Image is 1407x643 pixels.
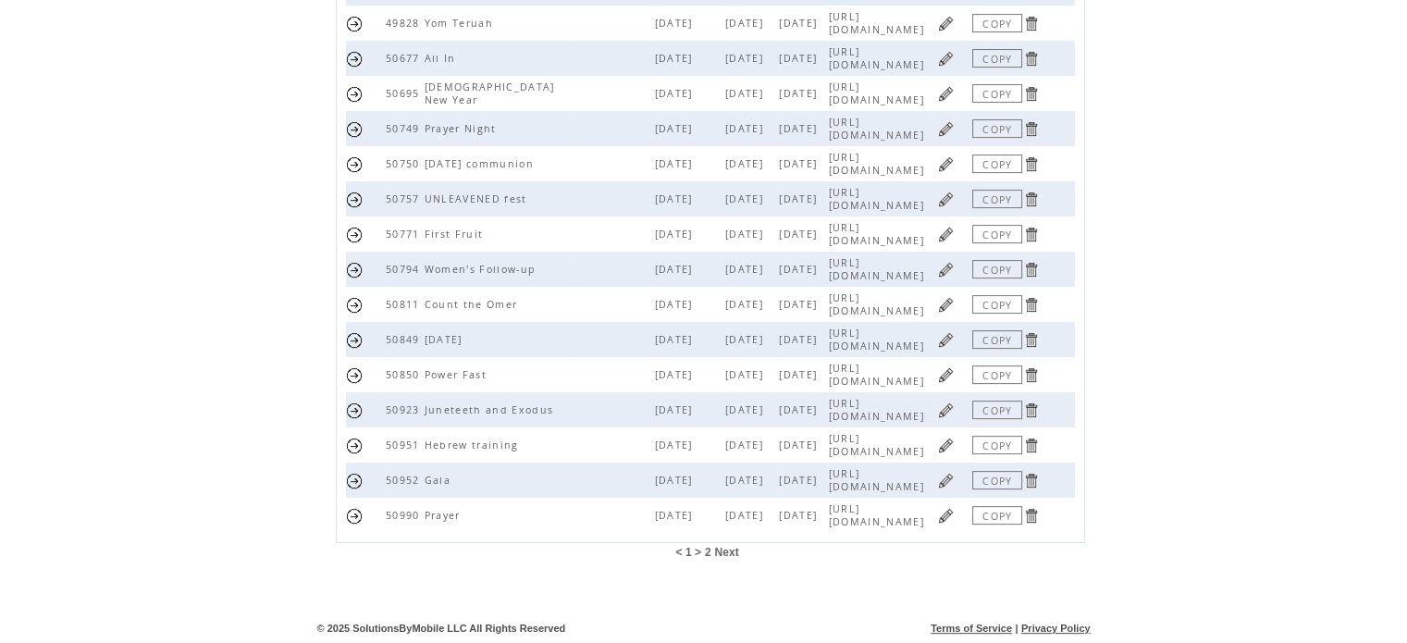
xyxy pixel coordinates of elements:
[425,474,455,487] span: Gala
[937,120,955,138] a: Click to edit page
[386,52,425,65] span: 50677
[972,506,1022,525] a: COPY
[655,228,697,241] span: [DATE]
[779,263,821,276] span: [DATE]
[1015,623,1018,634] span: |
[725,122,768,135] span: [DATE]
[725,474,768,487] span: [DATE]
[725,298,768,311] span: [DATE]
[972,190,1022,208] a: COPY
[386,333,425,346] span: 50849
[972,260,1022,278] a: COPY
[425,122,501,135] span: Prayer Night
[1022,191,1040,208] a: Click to delete page
[828,291,928,317] span: [URL][DOMAIN_NAME]
[346,226,364,243] a: Send this page URL by SMS
[655,122,697,135] span: [DATE]
[828,432,928,458] span: [URL][DOMAIN_NAME]
[425,263,541,276] span: Women's Follow-up
[779,368,821,381] span: [DATE]
[1022,507,1040,525] a: Click to delete page
[1022,472,1040,489] a: Click to delete page
[779,298,821,311] span: [DATE]
[779,52,821,65] span: [DATE]
[725,17,768,30] span: [DATE]
[937,296,955,314] a: Click to edit page
[675,546,700,559] span: < 1 >
[386,509,425,522] span: 50990
[828,397,928,423] span: [URL][DOMAIN_NAME]
[972,436,1022,454] a: COPY
[779,439,821,451] span: [DATE]
[1022,226,1040,243] a: Click to delete page
[655,17,697,30] span: [DATE]
[1022,50,1040,68] a: Click to delete page
[725,157,768,170] span: [DATE]
[828,467,928,493] span: [URL][DOMAIN_NAME]
[386,368,425,381] span: 50850
[346,331,364,349] a: Send this page URL by SMS
[779,333,821,346] span: [DATE]
[346,155,364,173] a: Send this page URL by SMS
[828,10,928,36] span: [URL][DOMAIN_NAME]
[655,87,697,100] span: [DATE]
[1022,120,1040,138] a: Click to delete page
[828,502,928,528] span: [URL][DOMAIN_NAME]
[425,403,559,416] span: Juneteeth and Exodus
[1021,623,1091,634] a: Privacy Policy
[779,403,821,416] span: [DATE]
[1022,261,1040,278] a: Click to delete page
[655,509,697,522] span: [DATE]
[655,192,697,205] span: [DATE]
[1022,331,1040,349] a: Click to delete page
[715,546,739,559] span: Next
[386,192,425,205] span: 50757
[346,261,364,278] a: Send this page URL by SMS
[972,49,1022,68] a: COPY
[937,366,955,384] a: Click to edit page
[1022,155,1040,173] a: Click to delete page
[937,402,955,419] a: Click to edit page
[655,298,697,311] span: [DATE]
[937,507,955,525] a: Click to edit page
[1022,402,1040,419] a: Click to delete page
[655,52,697,65] span: [DATE]
[725,52,768,65] span: [DATE]
[386,474,425,487] span: 50952
[1022,85,1040,103] a: Click to delete page
[937,261,955,278] a: Click to edit page
[425,368,491,381] span: Power Fast
[828,186,928,212] span: [URL][DOMAIN_NAME]
[425,17,498,30] span: Yom Teruah
[725,368,768,381] span: [DATE]
[972,401,1022,419] a: COPY
[655,439,697,451] span: [DATE]
[386,228,425,241] span: 50771
[937,15,955,32] a: Click to edit page
[828,221,928,247] span: [URL][DOMAIN_NAME]
[317,623,566,634] span: © 2025 SolutionsByMobile LLC All Rights Reserved
[779,474,821,487] span: [DATE]
[386,157,425,170] span: 50750
[386,17,425,30] span: 49828
[655,474,697,487] span: [DATE]
[937,437,955,454] a: Click to edit page
[725,228,768,241] span: [DATE]
[931,623,1012,634] a: Terms of Service
[655,368,697,381] span: [DATE]
[386,439,425,451] span: 50951
[1022,15,1040,32] a: Click to delete page
[425,298,523,311] span: Count the Omer
[828,362,928,388] span: [URL][DOMAIN_NAME]
[779,87,821,100] span: [DATE]
[828,80,928,106] span: [URL][DOMAIN_NAME]
[972,155,1022,173] a: COPY
[425,509,465,522] span: Prayer
[779,509,821,522] span: [DATE]
[1022,296,1040,314] a: Click to delete page
[346,120,364,138] a: Send this page URL by SMS
[725,509,768,522] span: [DATE]
[425,157,538,170] span: [DATE] communion
[972,14,1022,32] a: COPY
[425,192,532,205] span: UNLEAVENED fest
